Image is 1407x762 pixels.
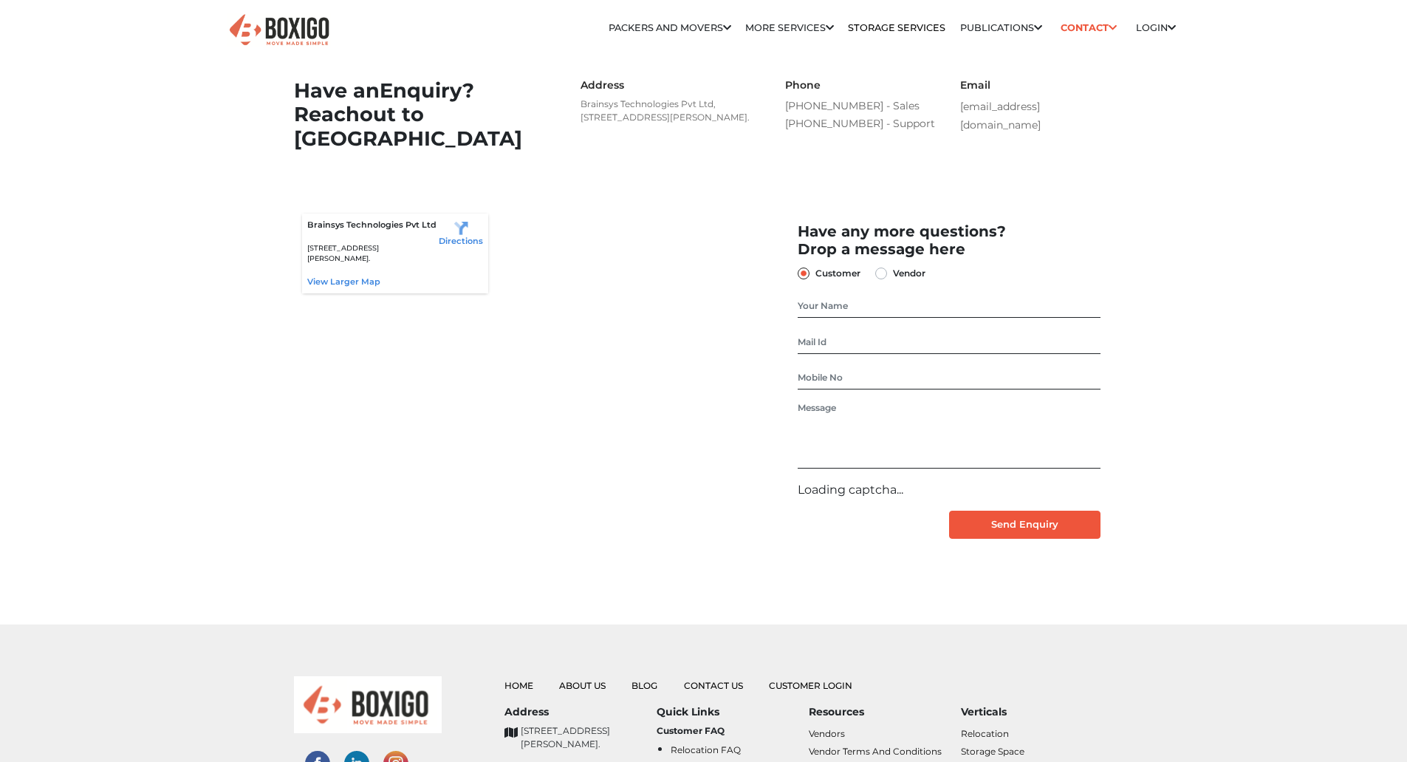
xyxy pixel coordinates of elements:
[1056,16,1122,39] a: Contact
[785,79,939,92] h6: Phone
[307,243,439,265] p: [STREET_ADDRESS][PERSON_NAME].
[294,102,360,126] span: Reach
[307,276,380,287] a: View larger map
[631,680,657,691] a: Blog
[798,222,1100,258] h2: Have any more questions? Drop a message here
[961,728,1009,739] a: Relocation
[769,680,852,691] a: Customer Login
[657,706,809,718] h6: Quick Links
[581,79,757,92] h6: Address
[439,219,483,246] a: Directions
[581,98,757,124] p: Brainsys Technologies Pvt Ltd, [STREET_ADDRESS][PERSON_NAME].
[798,481,1100,499] div: Loading captcha...
[380,78,474,103] span: Enquiry?
[960,22,1042,33] a: Publications
[960,100,1041,132] a: [EMAIL_ADDRESS][DOMAIN_NAME]
[559,680,606,691] a: About Us
[798,366,1100,389] input: Mobile No
[1136,22,1176,33] a: Login
[961,706,1113,718] h6: Verticals
[307,219,439,231] p: Brainsys Technologies Pvt Ltd
[960,79,1114,92] h6: Email
[671,744,741,755] a: Relocation FAQ
[227,13,331,49] img: Boxigo
[798,330,1100,354] input: Mail Id
[809,706,961,718] h6: Resources
[949,511,1100,539] input: Send Enquiry
[815,265,860,282] label: Customer
[785,98,939,115] a: [PHONE_NUMBER] - Sales
[893,265,925,282] label: Vendor
[657,725,725,736] b: Customer FAQ
[809,746,942,757] a: Vendor Terms and Conditions
[504,680,533,691] a: Home
[848,22,945,33] a: Storage Services
[294,79,552,152] h1: Have an out to [GEOGRAPHIC_DATA]
[609,22,731,33] a: Packers and Movers
[745,22,834,33] a: More services
[294,676,442,733] img: boxigo_logo_small
[521,724,657,751] p: [STREET_ADDRESS][PERSON_NAME].
[809,728,845,739] a: Vendors
[785,115,939,133] a: [PHONE_NUMBER] - Support
[504,706,657,718] h6: Address
[798,294,1100,318] input: Your Name
[684,680,743,691] a: Contact Us
[961,746,1024,757] a: Storage Space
